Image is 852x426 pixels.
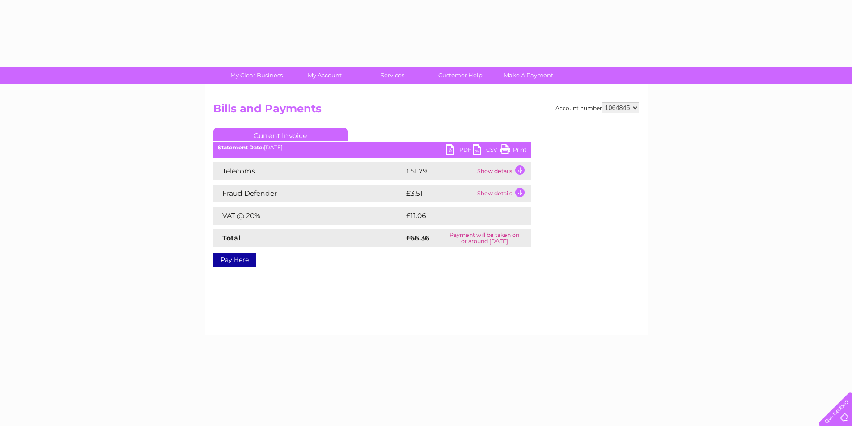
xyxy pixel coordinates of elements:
a: Pay Here [213,253,256,267]
strong: £66.36 [406,234,429,242]
td: Fraud Defender [213,185,404,202]
h2: Bills and Payments [213,102,639,119]
td: Show details [475,162,531,180]
strong: Total [222,234,241,242]
td: £11.06 [404,207,511,225]
div: [DATE] [213,144,531,151]
a: CSV [473,144,500,157]
a: My Clear Business [220,67,293,84]
div: Account number [555,102,639,113]
a: Customer Help [424,67,497,84]
a: PDF [446,144,473,157]
a: Print [500,144,526,157]
td: Telecoms [213,162,404,180]
b: Statement Date: [218,144,264,151]
a: Make A Payment [492,67,565,84]
td: VAT @ 20% [213,207,404,225]
a: Current Invoice [213,128,348,141]
td: Payment will be taken on or around [DATE] [438,229,531,247]
a: My Account [288,67,361,84]
td: £51.79 [404,162,475,180]
a: Services [356,67,429,84]
td: £3.51 [404,185,475,202]
td: Show details [475,185,531,202]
